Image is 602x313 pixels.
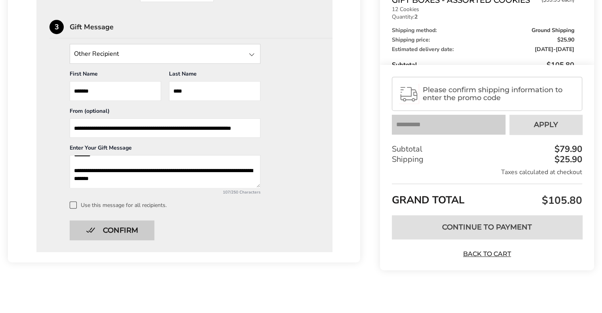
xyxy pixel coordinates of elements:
[70,23,332,30] div: Gift Message
[460,250,515,258] a: Back to Cart
[392,37,574,43] div: Shipping price:
[532,28,574,33] span: Ground Shipping
[553,156,582,164] div: $25.90
[392,47,574,52] div: Estimated delivery date:
[70,190,260,195] div: 107/250 Characters
[392,7,574,12] p: 12 Cookies
[414,13,418,21] strong: 2
[509,115,582,135] button: Apply
[392,14,574,20] p: Quantity:
[169,81,260,101] input: Last Name
[392,144,582,155] div: Subtotal
[540,193,582,207] span: $105.80
[535,46,553,53] span: [DATE]
[70,155,260,188] textarea: Add a message
[392,28,574,33] div: Shipping method:
[547,60,574,70] span: $105.80
[70,144,260,155] div: Enter Your Gift Message
[557,37,574,43] span: $25.90
[392,60,574,70] div: Subtotal
[556,46,574,53] span: [DATE]
[70,81,161,101] input: First Name
[169,70,260,81] div: Last Name
[392,215,582,239] button: Continue to Payment
[534,121,558,129] span: Apply
[70,107,260,118] div: From (optional)
[70,220,154,240] button: Confirm button
[392,168,582,177] div: Taxes calculated at checkout
[70,44,260,64] input: State
[423,86,575,102] span: Please confirm shipping information to enter the promo code
[70,70,161,81] div: First Name
[392,184,582,210] div: GRAND TOTAL
[392,155,582,165] div: Shipping
[70,118,260,138] input: From
[535,47,574,52] span: -
[70,201,319,209] label: Use this message for all recipients.
[49,20,64,34] div: 3
[553,145,582,154] div: $79.90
